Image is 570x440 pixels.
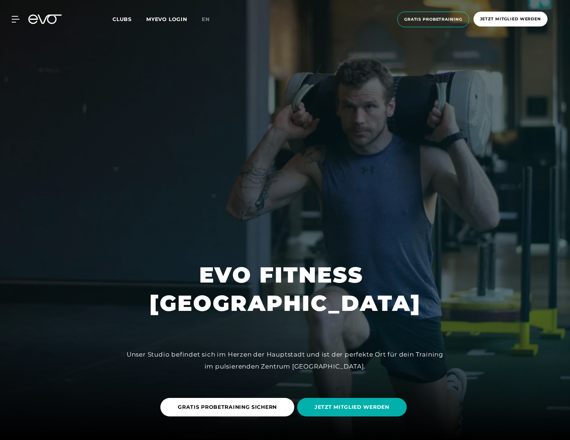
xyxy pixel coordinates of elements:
[202,15,218,24] a: en
[122,349,448,372] div: Unser Studio befindet sich im Herzen der Hauptstadt und ist der perfekte Ort für dein Training im...
[480,16,541,22] span: Jetzt Mitglied werden
[297,392,410,422] a: JETZT MITGLIED WERDEN
[471,12,550,27] a: Jetzt Mitglied werden
[404,16,462,22] span: Gratis Probetraining
[160,392,297,422] a: GRATIS PROBETRAINING SICHERN
[112,16,132,22] span: Clubs
[315,403,389,411] span: JETZT MITGLIED WERDEN
[395,12,471,27] a: Gratis Probetraining
[146,16,187,22] a: MYEVO LOGIN
[178,403,277,411] span: GRATIS PROBETRAINING SICHERN
[149,261,421,317] h1: EVO FITNESS [GEOGRAPHIC_DATA]
[202,16,210,22] span: en
[112,16,146,22] a: Clubs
